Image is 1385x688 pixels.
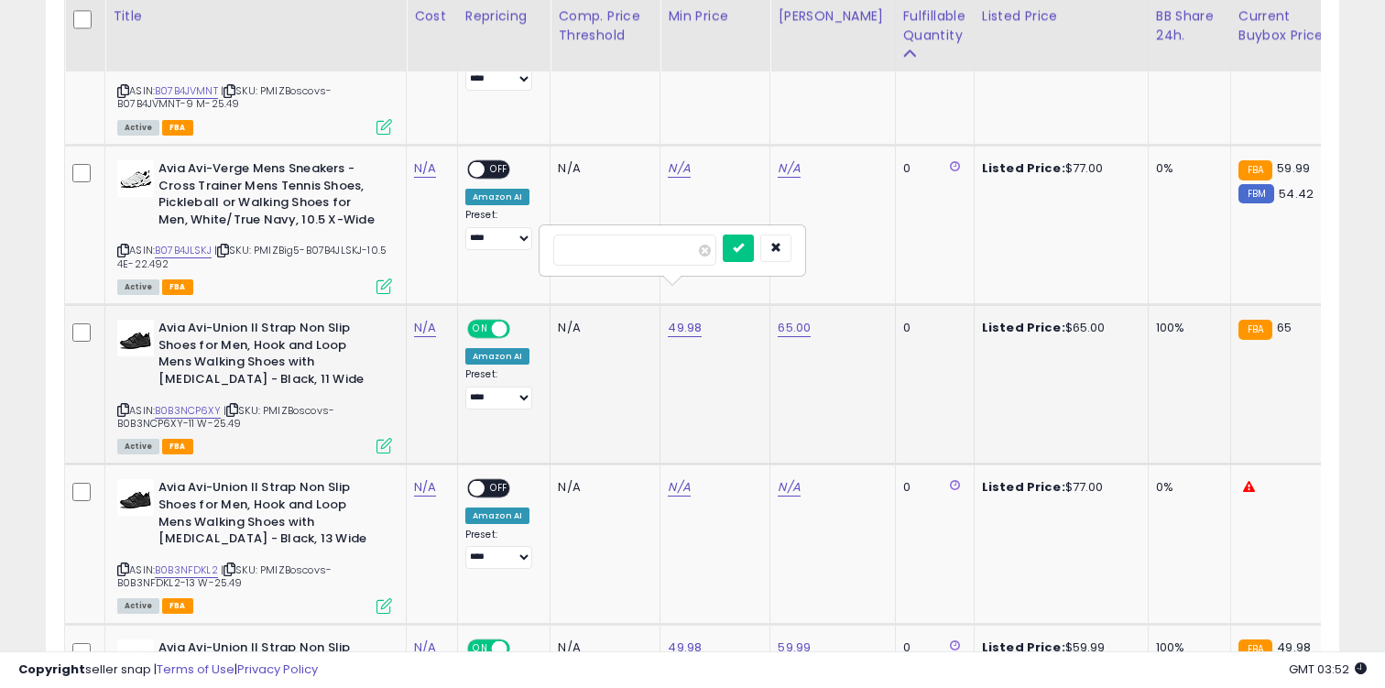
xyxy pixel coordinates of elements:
[117,120,159,136] span: All listings currently available for purchase on Amazon
[668,319,702,337] a: 49.98
[117,243,387,270] span: | SKU: PMIZBig5-B07B4JLSKJ-10.5 4E-22.492
[117,320,392,452] div: ASIN:
[117,160,154,197] img: 41Hw9-HXS-L._SL40_.jpg
[465,368,537,410] div: Preset:
[117,439,159,454] span: All listings currently available for purchase on Amazon
[237,661,318,678] a: Privacy Policy
[558,6,652,45] div: Comp. Price Threshold
[982,160,1134,177] div: $77.00
[155,562,218,578] a: B0B3NFDKL2
[18,661,85,678] strong: Copyright
[465,189,529,205] div: Amazon AI
[1156,479,1216,496] div: 0%
[155,243,212,258] a: B07B4JLSKJ
[469,322,492,337] span: ON
[465,529,537,570] div: Preset:
[117,403,334,431] span: | SKU: PMIZBoscovs-B0B3NCP6XY-11 W-25.49
[903,6,966,45] div: Fulfillable Quantity
[778,478,800,497] a: N/A
[982,319,1065,336] b: Listed Price:
[117,83,332,111] span: | SKU: PMIZBoscovs-B07B4JVMNT-9 M-25.49
[157,661,234,678] a: Terms of Use
[465,348,529,365] div: Amazon AI
[158,479,381,551] b: Avia Avi-Union II Strap Non Slip Shoes for Men, Hook and Loop Mens Walking Shoes with [MEDICAL_DA...
[155,403,221,419] a: B0B3NCP6XY
[465,508,529,524] div: Amazon AI
[117,1,392,133] div: ASIN:
[1289,661,1367,678] span: 2025-10-13 03:52 GMT
[414,319,436,337] a: N/A
[465,6,543,26] div: Repricing
[778,159,800,178] a: N/A
[117,160,392,292] div: ASIN:
[155,83,218,99] a: B07B4JVMNT
[668,159,690,178] a: N/A
[982,6,1140,26] div: Listed Price
[414,159,436,178] a: N/A
[778,6,887,26] div: [PERSON_NAME]
[1156,160,1216,177] div: 0%
[117,598,159,614] span: All listings currently available for purchase on Amazon
[414,478,436,497] a: N/A
[903,320,960,336] div: 0
[162,120,193,136] span: FBA
[982,159,1065,177] b: Listed Price:
[982,479,1134,496] div: $77.00
[1238,184,1274,203] small: FBM
[1277,159,1310,177] span: 59.99
[558,160,646,177] div: N/A
[982,320,1134,336] div: $65.00
[158,320,381,392] b: Avia Avi-Union II Strap Non Slip Shoes for Men, Hook and Loop Mens Walking Shoes with [MEDICAL_DA...
[485,162,514,178] span: OFF
[558,479,646,496] div: N/A
[162,598,193,614] span: FBA
[1156,6,1223,45] div: BB Share 24h.
[113,6,398,26] div: Title
[117,279,159,295] span: All listings currently available for purchase on Amazon
[668,6,762,26] div: Min Price
[117,320,154,356] img: 41CtOT8SfYL._SL40_.jpg
[18,661,318,679] div: seller snap | |
[507,322,537,337] span: OFF
[982,478,1065,496] b: Listed Price:
[1156,320,1216,336] div: 100%
[1277,319,1292,336] span: 65
[558,320,646,336] div: N/A
[162,279,193,295] span: FBA
[1238,320,1272,340] small: FBA
[485,481,514,497] span: OFF
[1238,160,1272,180] small: FBA
[1238,6,1333,45] div: Current Buybox Price
[903,479,960,496] div: 0
[117,562,332,590] span: | SKU: PMIZBoscovs-B0B3NFDKL2-13 W-25.49
[162,439,193,454] span: FBA
[668,478,690,497] a: N/A
[158,160,381,233] b: Avia Avi-Verge Mens Sneakers - Cross Trainer Mens Tennis Shoes, Pickleball or Walking Shoes for M...
[414,6,450,26] div: Cost
[778,319,811,337] a: 65.00
[117,479,154,516] img: 41CtOT8SfYL._SL40_.jpg
[903,160,960,177] div: 0
[1279,185,1314,202] span: 54.42
[117,479,392,611] div: ASIN:
[465,209,537,250] div: Preset:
